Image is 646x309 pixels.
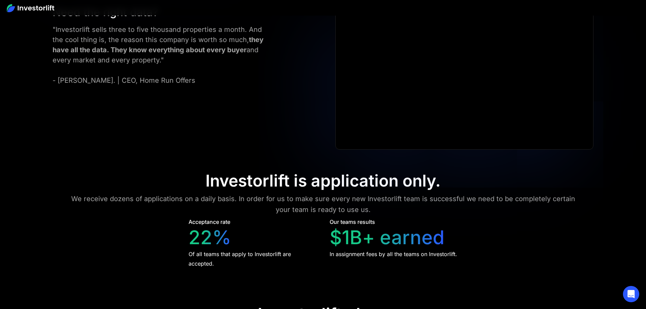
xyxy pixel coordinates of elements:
iframe: Ryan Pineda | Testimonial [336,4,593,150]
strong: they have all the data. They know everything about every buyer [53,36,263,54]
div: Investorlift is application only. [205,171,441,191]
div: In assignment fees by all the teams on Investorlift. [330,249,457,259]
div: $1B+ earned [330,226,445,249]
div: We receive dozens of applications on a daily basis. In order for us to make sure every new Invest... [65,193,582,215]
div: Our teams results [330,218,375,226]
div: 22% [189,226,231,249]
div: Open Intercom Messenger [623,286,639,302]
div: Acceptance rate [189,218,230,226]
div: Of all teams that apply to Investorlift are accepted. [189,249,317,268]
div: "Investorlift sells three to five thousand properties a month. And the cool thing is, the reason ... [53,24,274,85]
